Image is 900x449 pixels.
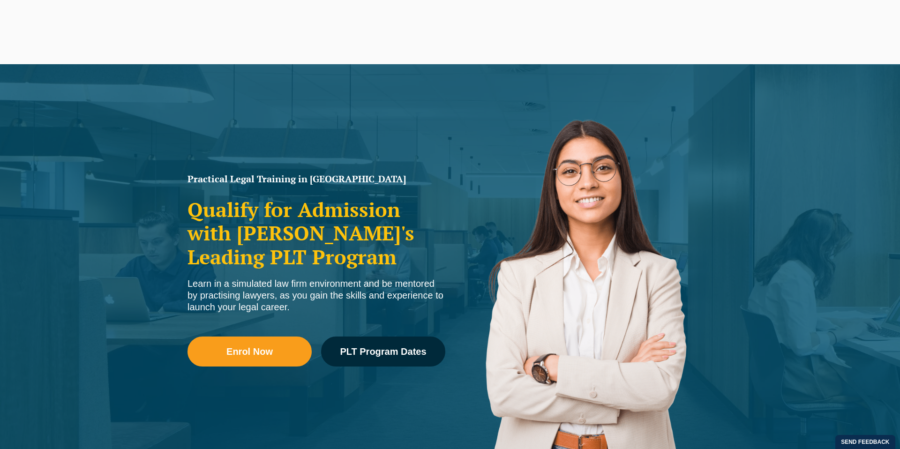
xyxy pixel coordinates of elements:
[187,174,445,184] h1: Practical Legal Training in [GEOGRAPHIC_DATA]
[187,278,445,313] div: Learn in a simulated law firm environment and be mentored by practising lawyers, as you gain the ...
[340,347,426,356] span: PLT Program Dates
[187,337,312,367] a: Enrol Now
[187,198,445,269] h2: Qualify for Admission with [PERSON_NAME]'s Leading PLT Program
[321,337,445,367] a: PLT Program Dates
[226,347,273,356] span: Enrol Now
